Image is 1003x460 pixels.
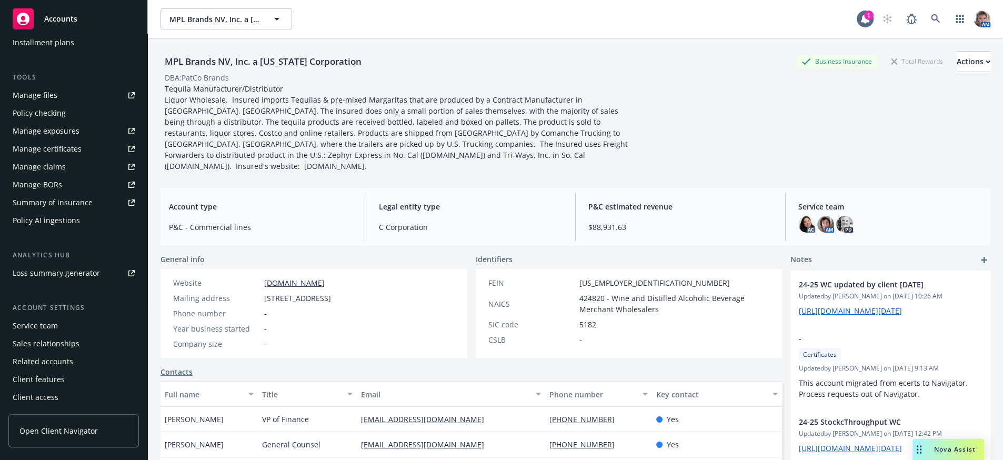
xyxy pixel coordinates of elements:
[799,443,902,453] a: [URL][DOMAIN_NAME][DATE]
[161,8,292,29] button: MPL Brands NV, Inc. a [US_STATE] Corporation
[13,194,93,211] div: Summary of insurance
[13,212,80,229] div: Policy AI ingestions
[13,141,82,157] div: Manage certificates
[957,52,990,72] div: Actions
[13,353,73,370] div: Related accounts
[264,278,325,288] a: [DOMAIN_NAME]
[8,212,139,229] a: Policy AI ingestions
[790,325,990,408] div: -CertificatesUpdatedby [PERSON_NAME] on [DATE] 9:13 AMThis account migrated from ecerts to Naviga...
[264,323,267,334] span: -
[8,105,139,122] a: Policy checking
[8,335,139,352] a: Sales relationships
[173,308,260,319] div: Phone number
[925,8,946,29] a: Search
[165,389,242,400] div: Full name
[579,293,770,315] span: 424820 - Wine and Distilled Alcoholic Beverage Merchant Wholesalers
[44,15,77,23] span: Accounts
[13,105,66,122] div: Policy checking
[588,222,773,233] span: $88,931.63
[803,350,837,359] span: Certificates
[579,277,730,288] span: [US_EMPLOYER_IDENTIFICATION_NUMBER]
[799,429,982,438] span: Updated by [PERSON_NAME] on [DATE] 12:42 PM
[579,319,596,330] span: 5182
[361,414,493,424] a: [EMAIL_ADDRESS][DOMAIN_NAME]
[488,298,575,309] div: NAICS
[8,72,139,83] div: Tools
[258,382,357,407] button: Title
[974,11,990,27] img: photo
[165,72,229,83] div: DBA: PatCo Brands
[836,216,853,233] img: photo
[169,14,260,25] span: MPL Brands NV, Inc. a [US_STATE] Corporation
[13,371,65,388] div: Client features
[8,4,139,34] a: Accounts
[799,416,955,427] span: 24-25 StockcThroughput WC
[934,445,976,454] span: Nova Assist
[799,378,970,399] span: This account migrated from ecerts to Navigator. Process requests out of Navigator.
[8,123,139,139] a: Manage exposures
[173,293,260,304] div: Mailing address
[901,8,922,29] a: Report a Bug
[361,389,529,400] div: Email
[379,201,563,212] span: Legal entity type
[8,353,139,370] a: Related accounts
[8,141,139,157] a: Manage certificates
[13,265,100,282] div: Loss summary generator
[488,277,575,288] div: FEIN
[8,303,139,313] div: Account settings
[262,389,341,400] div: Title
[264,293,331,304] span: [STREET_ADDRESS]
[8,317,139,334] a: Service team
[8,250,139,261] div: Analytics hub
[488,319,575,330] div: SIC code
[8,158,139,175] a: Manage claims
[799,306,902,316] a: [URL][DOMAIN_NAME][DATE]
[169,222,353,233] span: P&C - Commercial lines
[978,254,990,266] a: add
[161,55,366,68] div: MPL Brands NV, Inc. a [US_STATE] Corporation
[13,158,66,175] div: Manage claims
[361,439,493,449] a: [EMAIL_ADDRESS][DOMAIN_NAME]
[357,382,545,407] button: Email
[13,123,79,139] div: Manage exposures
[8,371,139,388] a: Client features
[652,382,782,407] button: Key contact
[173,338,260,349] div: Company size
[864,11,874,20] div: 1
[886,55,948,68] div: Total Rewards
[13,317,58,334] div: Service team
[165,414,224,425] span: [PERSON_NAME]
[549,439,623,449] a: [PHONE_NUMBER]
[13,34,74,51] div: Installment plans
[13,389,58,406] div: Client access
[798,201,982,212] span: Service team
[667,414,679,425] span: Yes
[8,194,139,211] a: Summary of insurance
[8,34,139,51] a: Installment plans
[173,323,260,334] div: Year business started
[161,254,205,265] span: General info
[19,425,98,436] span: Open Client Navigator
[912,439,926,460] div: Drag to move
[949,8,970,29] a: Switch app
[799,364,982,373] span: Updated by [PERSON_NAME] on [DATE] 9:13 AM
[161,382,258,407] button: Full name
[912,439,984,460] button: Nova Assist
[264,308,267,319] span: -
[488,334,575,345] div: CSLB
[8,389,139,406] a: Client access
[262,439,320,450] span: General Counsel
[799,279,955,290] span: 24-25 WC updated by client [DATE]
[173,277,260,288] div: Website
[8,265,139,282] a: Loss summary generator
[8,87,139,104] a: Manage files
[8,176,139,193] a: Manage BORs
[667,439,679,450] span: Yes
[13,87,57,104] div: Manage files
[790,271,990,325] div: 24-25 WC updated by client [DATE]Updatedby [PERSON_NAME] on [DATE] 10:26 AM[URL][DOMAIN_NAME][DATE]
[379,222,563,233] span: C Corporation
[877,8,898,29] a: Start snowing
[656,389,766,400] div: Key contact
[13,176,62,193] div: Manage BORs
